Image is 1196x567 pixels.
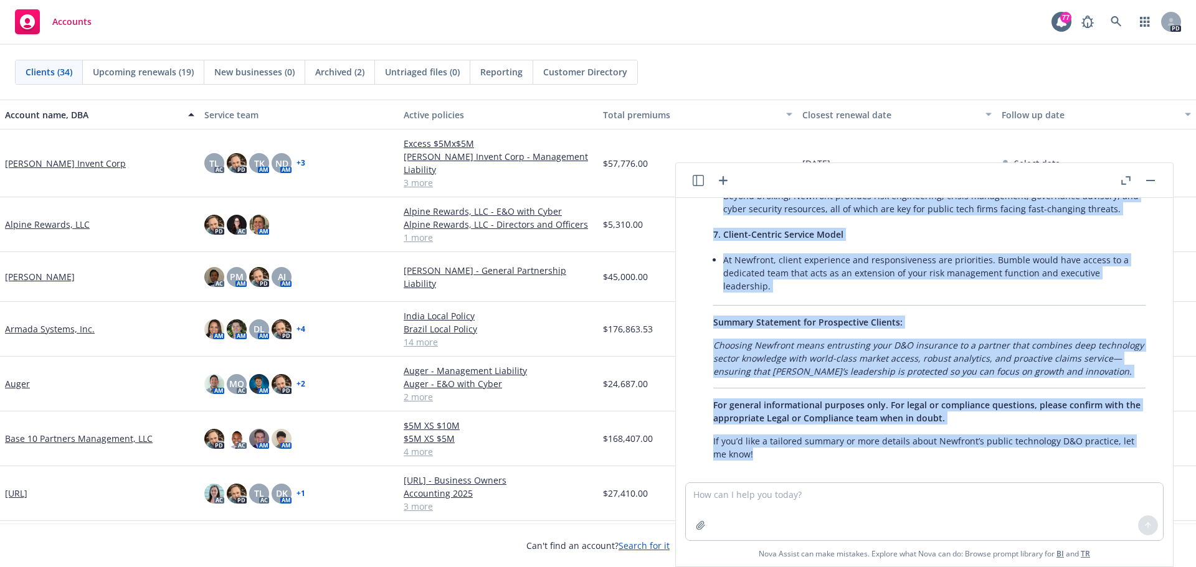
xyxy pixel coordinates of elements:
[802,157,830,170] span: [DATE]
[5,322,95,335] a: Armada Systems, Inc.
[603,270,648,283] span: $45,000.00
[543,65,627,78] span: Customer Directory
[214,65,295,78] span: New businesses (0)
[230,270,244,283] span: PM
[315,65,364,78] span: Archived (2)
[997,100,1196,129] button: Follow up date
[713,316,903,328] span: Summary Statement for Prospective Clients:
[204,319,224,339] img: photo
[713,434,1146,461] p: If you’d like a tailored summary or more details about Newfront’s public technology D&O practice,...
[272,319,292,339] img: photo
[5,270,75,283] a: [PERSON_NAME]
[603,108,779,121] div: Total premiums
[713,228,843,240] span: 7. Client-Centric Service Model
[480,65,523,78] span: Reporting
[404,500,593,513] a: 3 more
[404,205,593,218] a: Alpine Rewards, LLC - E&O with Cyber
[249,267,269,287] img: photo
[254,487,264,500] span: TL
[52,17,92,27] span: Accounts
[603,322,653,335] span: $176,863.53
[209,157,219,170] span: TL
[272,429,292,449] img: photo
[797,100,997,129] button: Closest renewal date
[204,374,224,394] img: photo
[1104,9,1129,34] a: Search
[5,218,90,231] a: Alpine Rewards, LLC
[1081,548,1090,559] a: TR
[272,374,292,394] img: photo
[404,335,593,349] a: 14 more
[249,429,269,449] img: photo
[227,319,247,339] img: photo
[404,445,593,458] a: 4 more
[204,429,224,449] img: photo
[254,322,265,335] span: DL
[713,339,1144,377] em: Choosing Newfront means entrusting your D&O insurance to a partner that combines deep technology ...
[404,377,593,390] a: Auger - E&O with Cyber
[1060,12,1071,23] div: 77
[526,539,670,552] span: Can't find an account?
[1075,9,1100,34] a: Report a Bug
[275,157,288,170] span: ND
[404,474,593,487] a: [URL] - Business Owners
[297,490,305,497] a: + 1
[26,65,72,78] span: Clients (34)
[204,484,224,504] img: photo
[404,322,593,335] a: Brazil Local Policy
[1014,157,1060,170] span: Select date
[5,487,27,500] a: [URL]
[5,377,30,390] a: Auger
[404,390,593,403] a: 2 more
[404,108,593,121] div: Active policies
[278,270,286,283] span: AJ
[227,484,247,504] img: photo
[1002,108,1177,121] div: Follow up date
[713,399,1141,424] span: For general informational purposes only. For legal or compliance questions, please confirm with t...
[1056,548,1064,559] a: BI
[404,432,593,445] a: $5M XS $5M
[802,108,978,121] div: Closest renewal date
[603,487,648,500] span: $27,410.00
[404,419,593,432] a: $5M XS $10M
[204,215,224,235] img: photo
[249,374,269,394] img: photo
[404,364,593,377] a: Auger - Management Liability
[723,251,1146,295] li: At Newfront, client experience and responsiveness are priorities. Bumble would have access to a d...
[227,153,247,173] img: photo
[404,150,593,176] a: [PERSON_NAME] Invent Corp - Management Liability
[204,108,394,121] div: Service team
[619,540,670,551] a: Search for it
[297,326,305,333] a: + 4
[254,157,265,170] span: TK
[93,65,194,78] span: Upcoming renewals (19)
[404,176,593,189] a: 3 more
[10,4,97,39] a: Accounts
[404,264,593,290] a: [PERSON_NAME] - General Partnership Liability
[249,215,269,235] img: photo
[5,157,126,170] a: [PERSON_NAME] Invent Corp
[1132,9,1157,34] a: Switch app
[385,65,460,78] span: Untriaged files (0)
[229,377,244,390] span: MQ
[297,380,305,388] a: + 2
[276,487,288,500] span: DK
[5,108,181,121] div: Account name, DBA
[598,100,797,129] button: Total premiums
[404,231,593,244] a: 1 more
[204,267,224,287] img: photo
[723,187,1146,218] li: Beyond broking, Newfront provides risk engineering, crisis management, governance advisory, and c...
[227,429,247,449] img: photo
[404,487,593,500] a: Accounting 2025
[227,215,247,235] img: photo
[5,432,153,445] a: Base 10 Partners Management, LLC
[603,377,648,390] span: $24,687.00
[603,157,648,170] span: $57,776.00
[404,137,593,150] a: Excess $5Mx$5M
[603,432,653,445] span: $168,407.00
[399,100,598,129] button: Active policies
[759,541,1090,566] span: Nova Assist can make mistakes. Explore what Nova can do: Browse prompt library for and
[404,309,593,322] a: India Local Policy
[404,218,593,231] a: Alpine Rewards, LLC - Directors and Officers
